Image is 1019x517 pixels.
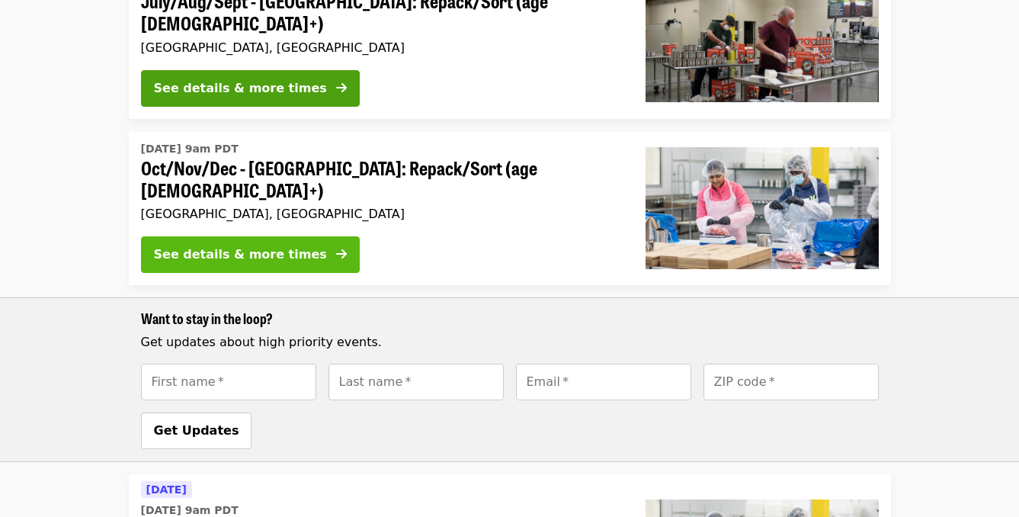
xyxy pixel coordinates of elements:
input: [object Object] [516,364,691,400]
input: [object Object] [141,364,316,400]
div: [GEOGRAPHIC_DATA], [GEOGRAPHIC_DATA] [141,207,621,221]
div: [GEOGRAPHIC_DATA], [GEOGRAPHIC_DATA] [141,40,621,55]
time: [DATE] 9am PDT [141,141,239,157]
i: arrow-right icon [336,247,347,262]
span: Get Updates [154,423,239,438]
i: arrow-right icon [336,81,347,95]
button: See details & more times [141,70,360,107]
span: Get updates about high priority events. [141,335,382,349]
span: [DATE] [146,483,187,496]
button: See details & more times [141,236,360,273]
a: See details for "Oct/Nov/Dec - Beaverton: Repack/Sort (age 10+)" [129,131,891,286]
button: Get Updates [141,413,252,449]
input: [object Object] [703,364,879,400]
div: See details & more times [154,79,327,98]
span: Oct/Nov/Dec - [GEOGRAPHIC_DATA]: Repack/Sort (age [DEMOGRAPHIC_DATA]+) [141,157,621,201]
div: See details & more times [154,246,327,264]
span: Want to stay in the loop? [141,308,273,328]
img: Oct/Nov/Dec - Beaverton: Repack/Sort (age 10+) organized by Oregon Food Bank [646,147,879,269]
input: [object Object] [328,364,504,400]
